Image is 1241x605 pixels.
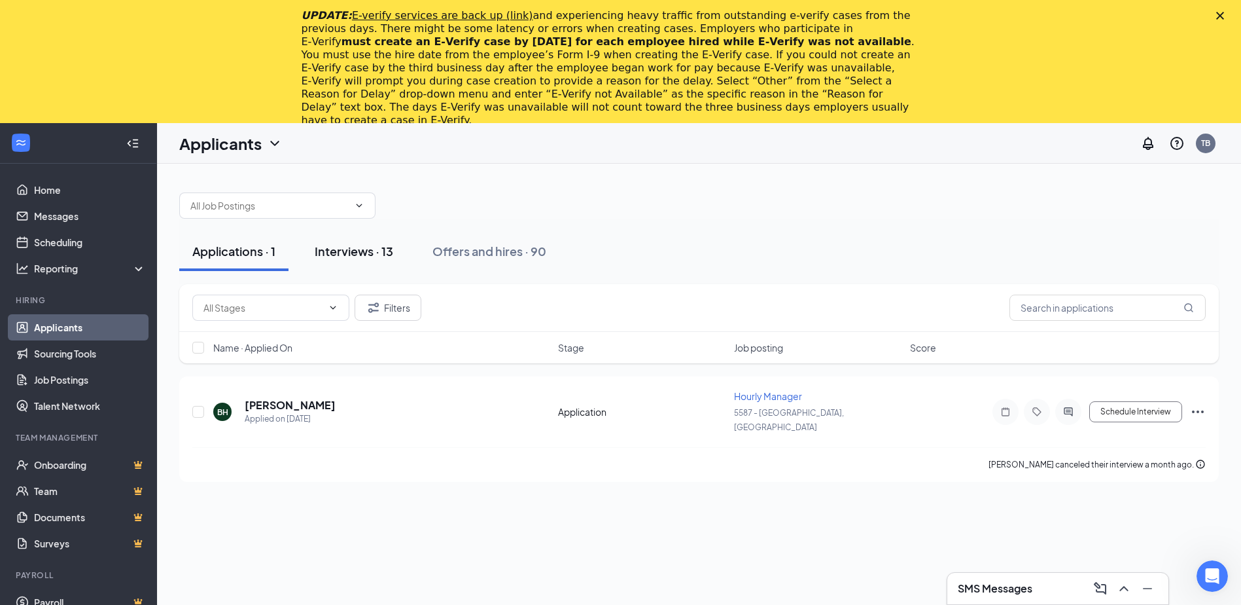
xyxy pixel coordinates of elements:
[1140,581,1155,596] svg: Minimize
[217,407,228,418] div: BH
[16,570,143,581] div: Payroll
[14,136,27,149] svg: WorkstreamLogo
[355,295,421,321] button: Filter Filters
[302,9,919,127] div: and experiencing heavy traffic from outstanding e-verify cases from the previous days. There migh...
[1113,578,1134,599] button: ChevronUp
[1140,136,1156,151] svg: Notifications
[734,341,783,354] span: Job posting
[179,132,262,155] h1: Applicants
[734,408,844,432] span: 5587 - [GEOGRAPHIC_DATA], [GEOGRAPHIC_DATA]
[203,301,323,315] input: All Stages
[1029,407,1045,417] svg: Tag
[190,198,349,213] input: All Job Postings
[1009,295,1206,321] input: Search in applications
[958,581,1032,596] h3: SMS Messages
[1092,581,1108,596] svg: ComposeMessage
[432,243,546,259] div: Offers and hires · 90
[245,398,336,412] h5: [PERSON_NAME]
[213,341,292,354] span: Name · Applied On
[16,432,143,443] div: Team Management
[1090,578,1111,599] button: ComposeMessage
[192,243,275,259] div: Applications · 1
[352,9,533,22] a: E-verify services are back up (link)
[34,340,146,367] a: Sourcing Tools
[16,262,29,275] svg: Analysis
[1116,581,1132,596] svg: ChevronUp
[1201,137,1210,149] div: TB
[354,200,364,211] svg: ChevronDown
[34,203,146,229] a: Messages
[1183,302,1194,313] svg: MagnifyingGlass
[998,407,1013,417] svg: Note
[245,412,336,426] div: Applied on [DATE]
[366,300,381,316] svg: Filter
[34,530,146,557] a: SurveysCrown
[1195,459,1206,469] svg: Info
[16,295,143,306] div: Hiring
[34,393,146,419] a: Talent Network
[558,405,726,418] div: Application
[34,478,146,504] a: TeamCrown
[34,314,146,340] a: Applicants
[1137,578,1158,599] button: Minimize
[34,177,146,203] a: Home
[1169,136,1185,151] svg: QuestionInfo
[34,452,146,478] a: OnboardingCrown
[34,229,146,255] a: Scheduling
[910,341,936,354] span: Score
[328,302,338,313] svg: ChevronDown
[1197,560,1228,592] iframe: Intercom live chat
[34,262,147,275] div: Reporting
[34,367,146,393] a: Job Postings
[558,341,584,354] span: Stage
[302,9,533,22] i: UPDATE:
[315,243,393,259] div: Interviews · 13
[267,136,283,151] svg: ChevronDown
[988,458,1206,471] div: [PERSON_NAME] canceled their interview a month ago.
[1089,401,1182,422] button: Schedule Interview
[34,504,146,530] a: DocumentsCrown
[126,137,139,150] svg: Collapse
[1190,404,1206,420] svg: Ellipses
[1060,407,1076,417] svg: ActiveChat
[734,390,802,402] span: Hourly Manager
[1216,12,1229,20] div: Close
[341,35,911,48] b: must create an E‑Verify case by [DATE] for each employee hired while E‑Verify was not available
